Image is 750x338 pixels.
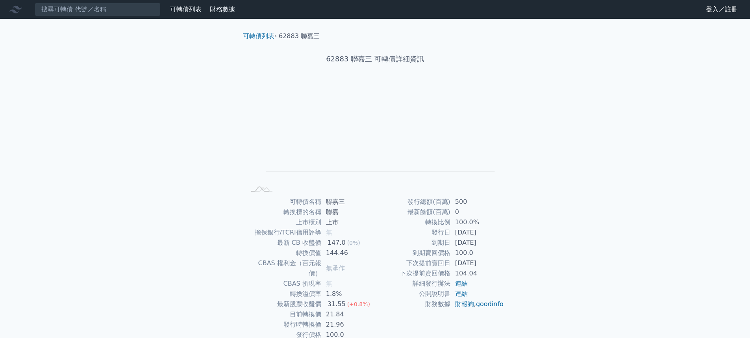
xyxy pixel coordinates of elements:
td: [DATE] [450,238,504,248]
td: 轉換標的名稱 [246,207,321,217]
td: 上市 [321,217,375,227]
td: 21.84 [321,309,375,320]
td: 聯嘉三 [321,197,375,207]
td: 發行日 [375,227,450,238]
td: 1.8% [321,289,375,299]
input: 搜尋可轉債 代號／名稱 [35,3,161,16]
a: 財務數據 [210,6,235,13]
td: 104.04 [450,268,504,279]
a: 可轉債列表 [170,6,202,13]
div: 147.0 [326,238,347,248]
td: CBAS 權利金（百元報價） [246,258,321,279]
td: 公開說明書 [375,289,450,299]
td: 到期日 [375,238,450,248]
td: 聯嘉 [321,207,375,217]
a: 連結 [455,280,468,287]
td: CBAS 折現率 [246,279,321,289]
td: 發行總額(百萬) [375,197,450,207]
td: [DATE] [450,227,504,238]
a: goodinfo [476,300,504,308]
td: 下次提前賣回日 [375,258,450,268]
td: , [450,299,504,309]
td: 轉換比例 [375,217,450,227]
td: 到期賣回價格 [375,248,450,258]
td: 最新餘額(百萬) [375,207,450,217]
td: 發行時轉換價 [246,320,321,330]
span: 無 [326,280,332,287]
td: 轉換溢價率 [246,289,321,299]
td: 詳細發行辦法 [375,279,450,289]
td: 可轉債名稱 [246,197,321,207]
td: [DATE] [450,258,504,268]
td: 下次提前賣回價格 [375,268,450,279]
a: 連結 [455,290,468,297]
span: (0%) [347,240,360,246]
a: 登入／註冊 [700,3,744,16]
li: › [243,31,277,41]
td: 財務數據 [375,299,450,309]
td: 擔保銀行/TCRI信用評等 [246,227,321,238]
span: 無 [326,229,332,236]
td: 500 [450,197,504,207]
td: 最新 CB 收盤價 [246,238,321,248]
td: 最新股票收盤價 [246,299,321,309]
li: 62883 聯嘉三 [279,31,320,41]
td: 100.0% [450,217,504,227]
g: Chart [259,89,495,183]
td: 100.0 [450,248,504,258]
h1: 62883 聯嘉三 可轉債詳細資訊 [237,54,514,65]
a: 財報狗 [455,300,474,308]
td: 轉換價值 [246,248,321,258]
td: 144.46 [321,248,375,258]
td: 21.96 [321,320,375,330]
span: 無承作 [326,264,345,272]
td: 目前轉換價 [246,309,321,320]
td: 0 [450,207,504,217]
span: (+0.8%) [347,301,370,307]
div: 31.55 [326,299,347,309]
td: 上市櫃別 [246,217,321,227]
a: 可轉債列表 [243,32,274,40]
